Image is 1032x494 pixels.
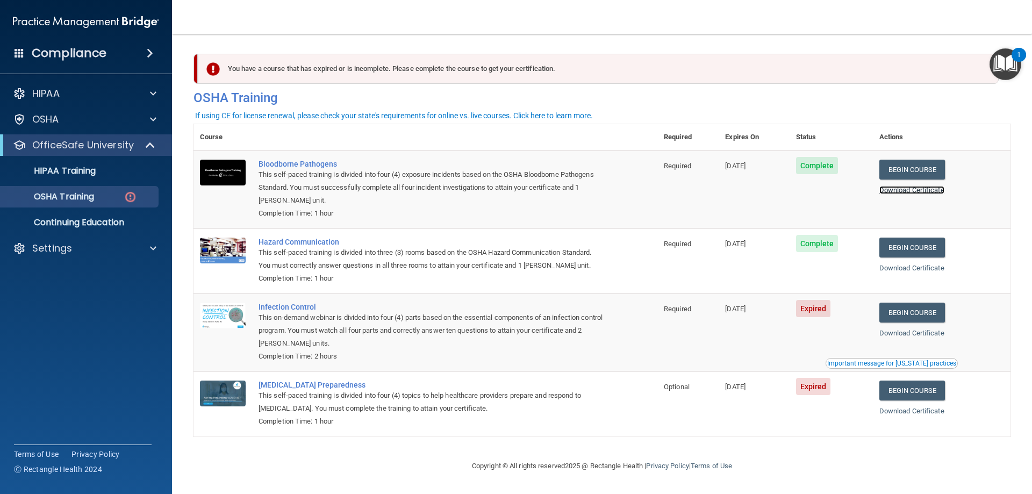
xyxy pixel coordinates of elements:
h4: Compliance [32,46,106,61]
a: Privacy Policy [71,449,120,460]
p: HIPAA Training [7,166,96,176]
iframe: Drift Widget Chat Controller [846,418,1019,461]
a: HIPAA [13,87,156,100]
button: If using CE for license renewal, please check your state's requirements for online vs. live cours... [193,110,594,121]
a: Download Certificate [879,186,944,194]
div: Completion Time: 1 hour [259,272,604,285]
th: Required [657,124,719,151]
button: Open Resource Center, 1 new notification [990,48,1021,80]
div: This on-demand webinar is divided into four (4) parts based on the essential components of an inf... [259,311,604,350]
div: If using CE for license renewal, please check your state's requirements for online vs. live cours... [195,112,593,119]
div: Copyright © All rights reserved 2025 @ Rectangle Health | | [406,449,798,483]
span: Required [664,240,691,248]
span: Ⓒ Rectangle Health 2024 [14,464,102,475]
button: Read this if you are a dental practitioner in the state of CA [826,358,958,369]
a: Settings [13,242,156,255]
span: [DATE] [725,162,746,170]
a: Hazard Communication [259,238,604,246]
div: Completion Time: 1 hour [259,415,604,428]
div: Important message for [US_STATE] practices [827,360,956,367]
span: Optional [664,383,690,391]
p: Continuing Education [7,217,154,228]
div: This self-paced training is divided into three (3) rooms based on the OSHA Hazard Communication S... [259,246,604,272]
img: PMB logo [13,11,159,33]
p: OSHA Training [7,191,94,202]
a: Begin Course [879,303,945,323]
th: Status [790,124,873,151]
span: Required [664,305,691,313]
span: [DATE] [725,383,746,391]
a: Begin Course [879,238,945,257]
p: OSHA [32,113,59,126]
a: OfficeSafe University [13,139,156,152]
a: Privacy Policy [646,462,689,470]
div: You have a course that has expired or is incomplete. Please complete the course to get your certi... [198,54,999,84]
a: Begin Course [879,160,945,180]
a: Terms of Use [691,462,732,470]
span: Expired [796,300,831,317]
a: [MEDICAL_DATA] Preparedness [259,381,604,389]
img: exclamation-circle-solid-danger.72ef9ffc.png [206,62,220,76]
th: Course [193,124,252,151]
a: Download Certificate [879,264,944,272]
a: OSHA [13,113,156,126]
span: Required [664,162,691,170]
div: Completion Time: 1 hour [259,207,604,220]
a: Download Certificate [879,407,944,415]
span: [DATE] [725,240,746,248]
th: Expires On [719,124,789,151]
a: Infection Control [259,303,604,311]
span: Complete [796,235,838,252]
a: Begin Course [879,381,945,400]
div: 1 [1017,55,1021,69]
span: Expired [796,378,831,395]
a: Bloodborne Pathogens [259,160,604,168]
th: Actions [873,124,1010,151]
a: Download Certificate [879,329,944,337]
p: Settings [32,242,72,255]
p: HIPAA [32,87,60,100]
div: This self-paced training is divided into four (4) topics to help healthcare providers prepare and... [259,389,604,415]
div: Completion Time: 2 hours [259,350,604,363]
h4: OSHA Training [193,90,1010,105]
p: OfficeSafe University [32,139,134,152]
a: Terms of Use [14,449,59,460]
span: Complete [796,157,838,174]
span: [DATE] [725,305,746,313]
div: This self-paced training is divided into four (4) exposure incidents based on the OSHA Bloodborne... [259,168,604,207]
img: danger-circle.6113f641.png [124,190,137,204]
